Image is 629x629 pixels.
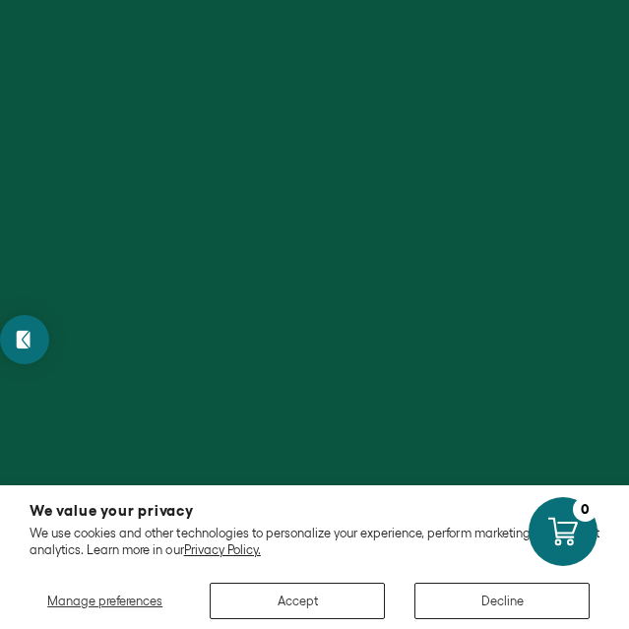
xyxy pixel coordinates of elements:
[573,497,598,522] div: 0
[30,583,180,619] button: Manage preferences
[210,583,385,619] button: Accept
[47,594,162,608] span: Manage preferences
[30,503,599,518] h2: We value your privacy
[184,542,261,557] a: Privacy Policy.
[30,526,599,558] p: We use cookies and other technologies to personalize your experience, perform marketing, and coll...
[414,583,590,619] button: Decline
